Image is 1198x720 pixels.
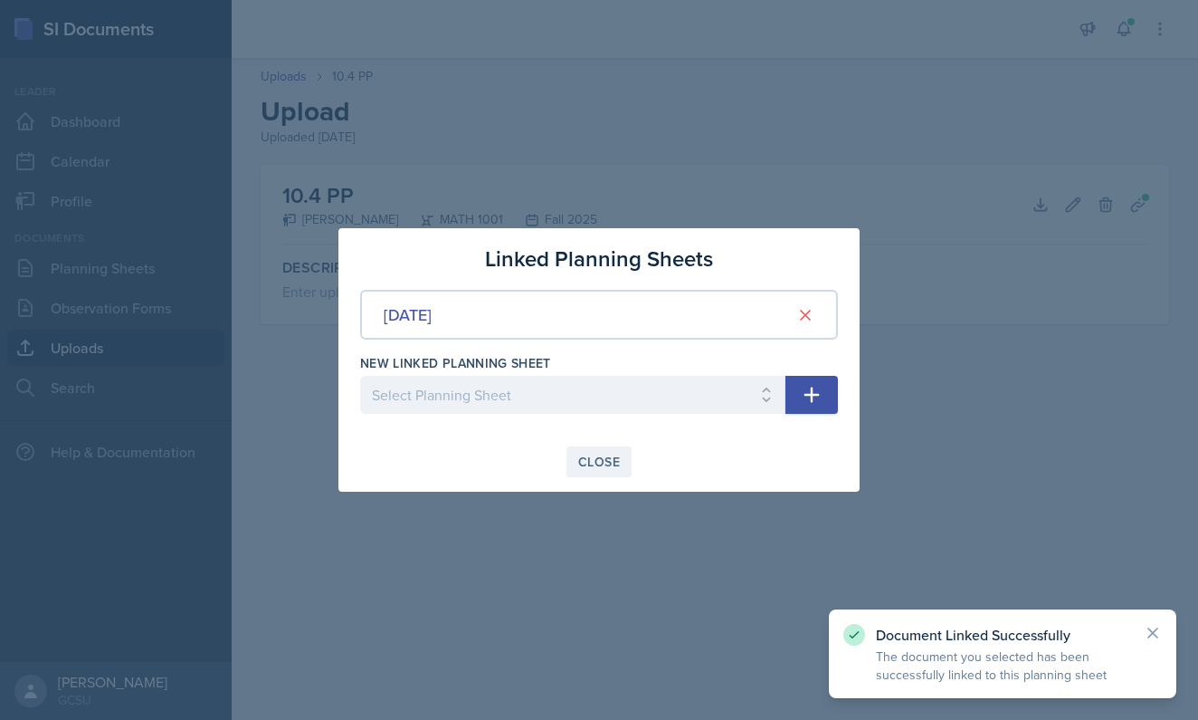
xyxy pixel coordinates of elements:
[485,243,713,275] h3: Linked Planning Sheets
[566,446,632,477] button: Close
[876,626,1129,644] p: Document Linked Successfully
[578,455,620,469] div: Close
[876,648,1129,684] p: The document you selected has been successfully linked to this planning sheet
[384,302,432,327] div: [DATE]
[360,354,551,372] label: New Linked Planning Sheet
